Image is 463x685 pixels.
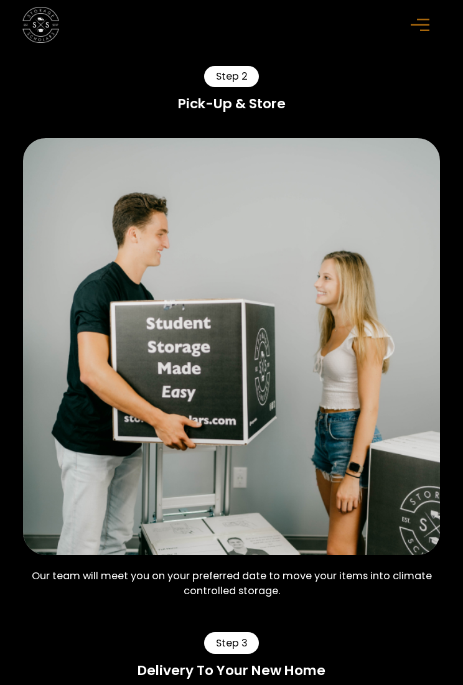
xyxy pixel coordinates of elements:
[23,138,440,555] img: Storage Scholars pick up.
[23,663,440,679] div: Delivery To Your New Home
[204,66,258,87] div: Step 2
[22,7,58,43] img: Storage Scholars main logo
[22,7,58,43] a: home
[404,7,440,43] div: menu
[23,569,440,599] p: Our team will meet you on your preferred date to move your items into climate controlled storage.
[23,96,440,112] div: Pick-Up & Store
[204,632,258,653] div: Step 3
